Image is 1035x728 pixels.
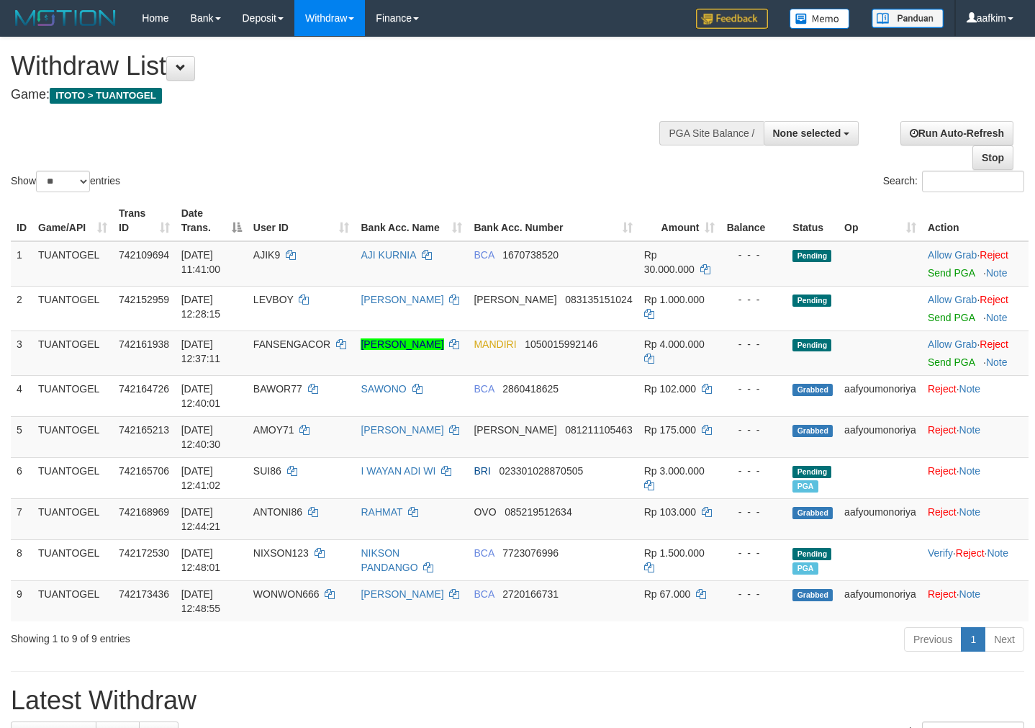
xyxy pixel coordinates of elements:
[928,424,957,436] a: Reject
[11,88,676,102] h4: Game:
[792,339,831,351] span: Pending
[922,171,1024,192] input: Search:
[474,249,494,261] span: BCA
[928,338,977,350] a: Allow Grab
[181,465,221,491] span: [DATE] 12:41:02
[565,294,632,305] span: Copy 083135151024 to clipboard
[11,200,32,241] th: ID
[961,627,985,652] a: 1
[502,588,559,600] span: Copy 2720166731 to clipboard
[839,200,922,241] th: Op: activate to sort column ascending
[839,498,922,539] td: aafyoumonoriya
[181,249,221,275] span: [DATE] 11:41:00
[928,547,953,559] a: Verify
[644,249,695,275] span: Rp 30.000.000
[253,424,294,436] span: AMOY71
[959,465,981,477] a: Note
[32,331,113,375] td: TUANTOGEL
[113,200,176,241] th: Trans ID: activate to sort column ascending
[361,294,443,305] a: [PERSON_NAME]
[839,416,922,457] td: aafyoumonoriya
[726,505,781,519] div: - - -
[787,200,839,241] th: Status
[972,145,1013,170] a: Stop
[986,312,1008,323] a: Note
[499,465,583,477] span: Copy 023301028870505 to clipboard
[361,383,406,395] a: SAWONO
[928,338,980,350] span: ·
[119,249,169,261] span: 742109694
[922,200,1029,241] th: Action
[872,9,944,28] img: panduan.png
[11,331,32,375] td: 3
[253,465,281,477] span: SUI86
[696,9,768,29] img: Feedback.jpg
[11,52,676,81] h1: Withdraw List
[980,338,1008,350] a: Reject
[253,383,302,395] span: BAWOR77
[253,547,309,559] span: NIXSON123
[253,338,330,350] span: FANSENGACOR
[644,294,705,305] span: Rp 1.000.000
[502,383,559,395] span: Copy 2860418625 to clipboard
[119,294,169,305] span: 742152959
[922,498,1029,539] td: ·
[904,627,962,652] a: Previous
[928,356,975,368] a: Send PGA
[505,506,571,518] span: Copy 085219512634 to clipboard
[181,383,221,409] span: [DATE] 12:40:01
[792,250,831,262] span: Pending
[792,425,833,437] span: Grabbed
[928,267,975,279] a: Send PGA
[11,580,32,621] td: 9
[361,506,402,518] a: RAHMAT
[474,383,494,395] span: BCA
[792,589,833,601] span: Grabbed
[986,356,1008,368] a: Note
[773,127,841,139] span: None selected
[11,375,32,416] td: 4
[11,457,32,498] td: 6
[474,547,494,559] span: BCA
[644,588,691,600] span: Rp 67.000
[32,457,113,498] td: TUANTOGEL
[928,294,980,305] span: ·
[181,294,221,320] span: [DATE] 12:28:15
[361,588,443,600] a: [PERSON_NAME]
[922,580,1029,621] td: ·
[928,506,957,518] a: Reject
[792,548,831,560] span: Pending
[361,424,443,436] a: [PERSON_NAME]
[468,200,638,241] th: Bank Acc. Number: activate to sort column ascending
[119,338,169,350] span: 742161938
[181,338,221,364] span: [DATE] 12:37:11
[32,498,113,539] td: TUANTOGEL
[922,416,1029,457] td: ·
[361,249,415,261] a: AJI KURNIA
[502,547,559,559] span: Copy 7723076996 to clipboard
[32,539,113,580] td: TUANTOGEL
[792,480,818,493] span: Marked by aafdream
[248,200,356,241] th: User ID: activate to sort column ascending
[959,383,981,395] a: Note
[959,506,981,518] a: Note
[922,286,1029,331] td: ·
[181,506,221,532] span: [DATE] 12:44:21
[928,312,975,323] a: Send PGA
[792,562,818,575] span: Marked by aafdream
[726,382,781,396] div: - - -
[839,580,922,621] td: aafyoumonoriya
[32,416,113,457] td: TUANTOGEL
[119,465,169,477] span: 742165706
[928,249,977,261] a: Allow Grab
[361,338,443,350] a: [PERSON_NAME]
[928,294,977,305] a: Allow Grab
[792,466,831,478] span: Pending
[928,383,957,395] a: Reject
[32,241,113,287] td: TUANTOGEL
[644,424,696,436] span: Rp 175.000
[525,338,597,350] span: Copy 1050015992146 to clipboard
[32,375,113,416] td: TUANTOGEL
[11,286,32,331] td: 2
[659,121,763,145] div: PGA Site Balance /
